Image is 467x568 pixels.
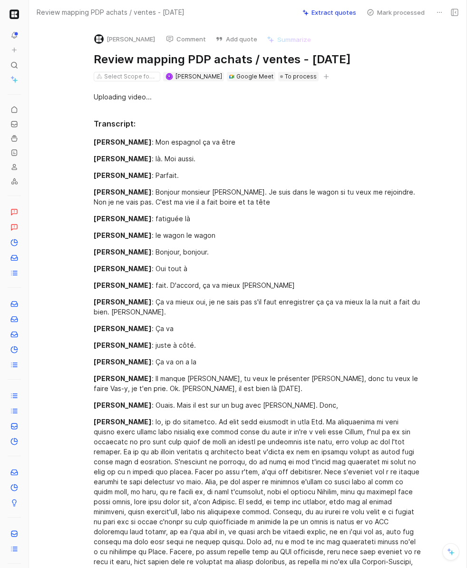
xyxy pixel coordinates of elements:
div: : là. Moi aussi. [94,154,423,164]
mark: [PERSON_NAME] [94,215,152,223]
img: Kolecto [10,10,19,19]
button: Mark processed [362,6,429,19]
div: : Bonjour, bonjour. [94,247,423,257]
button: Kolecto [8,8,21,21]
span: To process [285,72,317,81]
mark: [PERSON_NAME] [94,155,152,163]
h1: Review mapping PDP achats / ventes - [DATE] [94,52,423,67]
div: : Oui tout à [94,264,423,274]
button: Extract quotes [298,6,360,19]
button: Add quote [211,32,262,46]
img: logo [94,34,104,44]
div: Uploading video... [94,92,423,102]
span: Review mapping PDP achats / ventes - [DATE] [37,7,185,18]
div: : Mon espagnol ça va être [94,137,423,147]
mark: [PERSON_NAME] [94,401,152,409]
mark: [PERSON_NAME] [94,264,152,273]
span: [PERSON_NAME] [175,73,222,80]
mark: [PERSON_NAME] [94,298,152,306]
mark: [PERSON_NAME] [94,138,152,146]
mark: [PERSON_NAME] [94,281,152,289]
div: : Bonjour monsieur [PERSON_NAME]. Je suis dans le wagon si tu veux me rejoindre. Non je ne vais p... [94,187,423,207]
div: : fait. D'accord, ça va mieux [PERSON_NAME] [94,280,423,290]
div: : le wagon le wagon [94,230,423,240]
div: : fatiguée là [94,214,423,224]
div: Transcript: [94,118,423,129]
div: : Parfait. [94,170,423,180]
div: : juste à côté. [94,340,423,350]
div: : Ça va mieux oui, je ne sais pas s'il faut enregistrer ça ça va mieux la la nuit a fait du bien.... [94,297,423,317]
mark: [PERSON_NAME] [94,188,152,196]
div: : Ça va on a la [94,357,423,367]
mark: [PERSON_NAME] [94,418,152,426]
button: logo[PERSON_NAME] [90,32,160,46]
div: Select Scope fonctionnels [104,72,157,81]
div: To process [278,72,319,81]
div: : Ouais. Mais il est sur un bug avec [PERSON_NAME]. Donc, [94,400,423,410]
mark: [PERSON_NAME] [94,231,152,239]
div: : Ça va [94,323,423,333]
mark: [PERSON_NAME] [94,341,152,349]
mark: [PERSON_NAME] [94,358,152,366]
mark: [PERSON_NAME] [94,324,152,333]
div: : Il manque [PERSON_NAME], tu veux le présenter [PERSON_NAME], donc tu veux le faire Vas-y, je t'... [94,373,423,393]
mark: [PERSON_NAME] [94,248,152,256]
button: Comment [162,32,210,46]
div: R [166,74,172,79]
mark: [PERSON_NAME] [94,171,152,179]
span: Summarize [277,35,311,44]
div: Google Meet [236,72,273,81]
mark: [PERSON_NAME] [94,374,152,382]
button: Summarize [263,33,315,46]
